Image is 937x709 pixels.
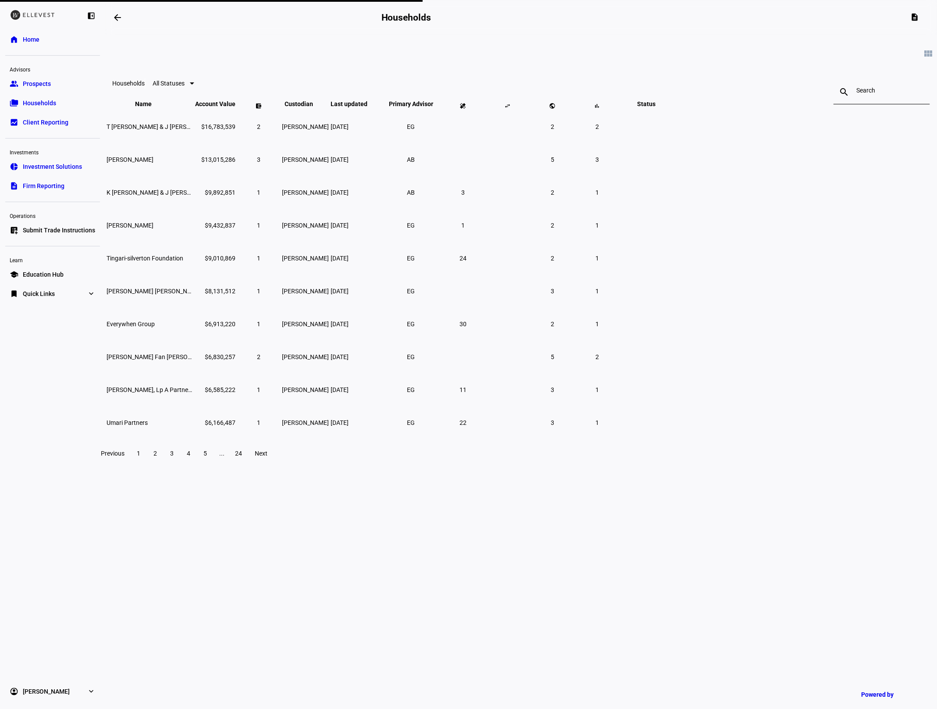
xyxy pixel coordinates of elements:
eth-mat-symbol: account_circle [10,687,18,696]
div: Investments [5,146,100,158]
span: [DATE] [331,353,349,360]
span: 2 [257,123,260,130]
eth-mat-symbol: bookmark [10,289,18,298]
li: AB [403,152,419,167]
span: 3 [551,288,554,295]
span: [PERSON_NAME] [282,123,329,130]
span: ... [219,450,224,457]
button: 24 [231,445,246,462]
li: EG [403,349,419,365]
span: 2 [551,123,554,130]
eth-mat-symbol: left_panel_close [87,11,96,20]
button: 5 [197,445,213,462]
span: 2 [551,255,554,262]
eth-mat-symbol: expand_more [87,289,96,298]
span: Account Value [195,100,235,107]
span: 1 [257,222,260,229]
eth-data-table-title: Households [112,80,145,87]
span: 1 [257,288,260,295]
div: Advisors [5,63,100,75]
span: 1 [595,321,599,328]
span: 1 [257,386,260,393]
span: [PERSON_NAME] [282,222,329,229]
span: [DATE] [331,288,349,295]
span: 1 [595,386,599,393]
span: 3 [257,156,260,163]
eth-mat-symbol: pie_chart [10,162,18,171]
td: $8,131,512 [195,275,236,307]
eth-mat-symbol: expand_more [87,687,96,696]
span: [PERSON_NAME] [282,386,329,393]
li: EG [403,119,419,135]
eth-mat-symbol: group [10,79,18,88]
span: 1 [595,288,599,295]
span: Tingari-silverton Foundation [107,255,183,262]
li: EG [403,217,419,233]
span: 4 [187,450,190,457]
span: 5 [203,450,207,457]
h2: Households [381,12,431,23]
span: [PERSON_NAME] [282,156,329,163]
eth-mat-symbol: description [10,182,18,190]
span: [DATE] [331,321,349,328]
mat-icon: arrow_backwards [112,12,123,23]
span: Prospects [23,79,51,88]
span: [PERSON_NAME] [282,353,329,360]
span: 22 [460,419,467,426]
span: [PERSON_NAME] [282,419,329,426]
span: Umari Partners [107,419,148,426]
span: 1 [257,189,260,196]
span: [DATE] [331,123,349,130]
span: Education Hub [23,270,64,279]
a: homeHome [5,31,100,48]
td: $6,166,487 [195,406,236,438]
span: 1 [461,222,465,229]
span: Everywhen Group [107,321,155,328]
span: 11 [460,386,467,393]
eth-mat-symbol: home [10,35,18,44]
a: bid_landscapeClient Reporting [5,114,100,131]
span: 24 [460,255,467,262]
span: Julia Davies White [107,156,153,163]
span: 30 [460,321,467,328]
a: Powered by [857,686,924,702]
span: [DATE] [331,386,349,393]
div: Operations [5,209,100,221]
span: Name [135,100,165,107]
td: $6,830,257 [195,341,236,373]
input: Search [856,87,907,94]
span: Larissa Karen Roesch [107,288,202,295]
button: ... [214,445,230,462]
div: Learn [5,253,100,266]
span: Custodian [285,100,326,107]
span: 5 [551,353,554,360]
span: 2 [551,189,554,196]
td: $6,585,222 [195,374,236,406]
span: 1 [595,419,599,426]
span: 2 [551,321,554,328]
li: EG [403,415,419,431]
li: EG [403,283,419,299]
span: [PERSON_NAME] [23,687,70,696]
span: Households [23,99,56,107]
span: K Solimine & J Smolen [107,189,217,196]
span: Home [23,35,39,44]
span: 1 [595,189,599,196]
eth-mat-symbol: school [10,270,18,279]
li: EG [403,316,419,332]
mat-icon: search [834,87,855,97]
td: $13,015,286 [195,143,236,175]
span: 3 [461,189,465,196]
mat-icon: description [911,13,919,21]
button: 2 [147,445,163,462]
span: 1 [257,255,260,262]
span: [DATE] [331,222,349,229]
eth-mat-symbol: list_alt_add [10,226,18,235]
a: groupProspects [5,75,100,93]
span: 1 [595,255,599,262]
span: [PERSON_NAME] [282,288,329,295]
span: 2 [257,353,260,360]
span: Yvette Sze Fan Lui [107,353,214,360]
button: 4 [181,445,196,462]
span: [DATE] [331,189,349,196]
